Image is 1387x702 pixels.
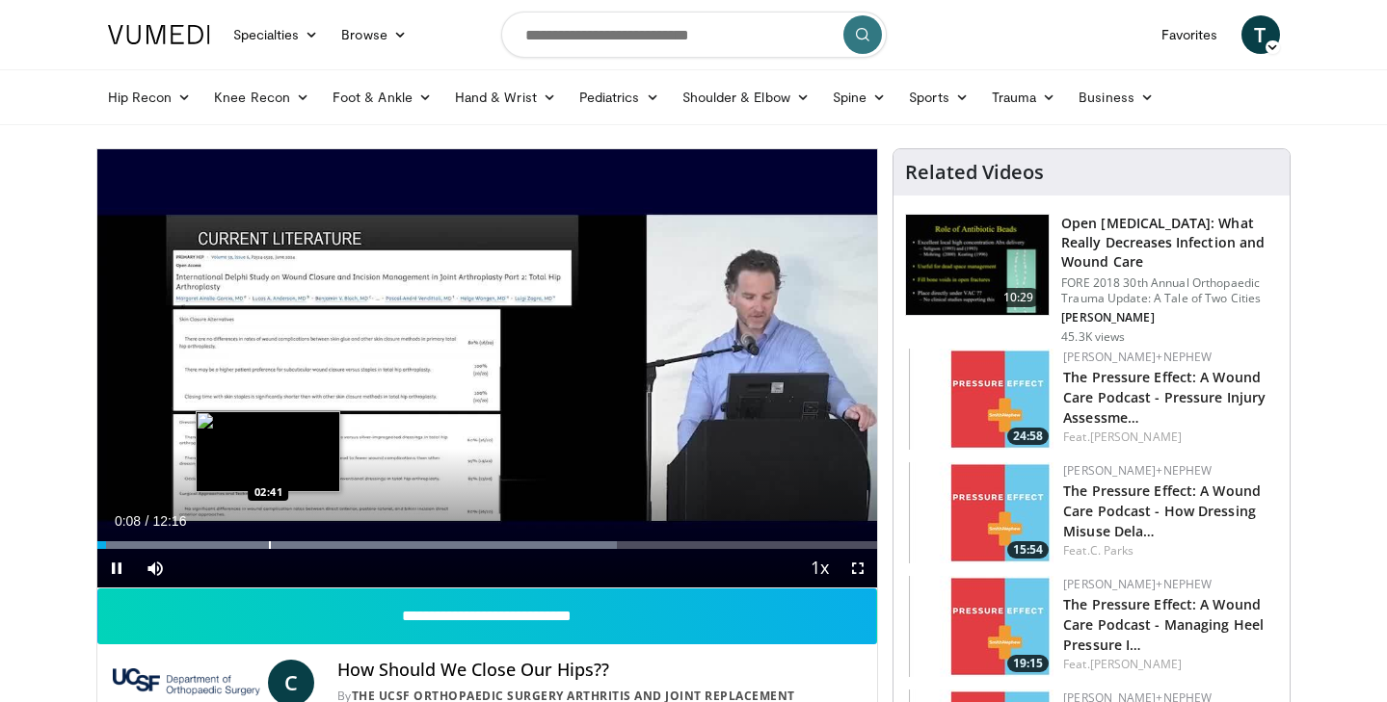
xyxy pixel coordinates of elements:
[1061,310,1278,325] p: [PERSON_NAME]
[568,78,671,117] a: Pediatrics
[1063,368,1266,427] a: The Pressure Effect: A Wound Care Podcast - Pressure Injury Assessme…
[1063,349,1212,365] a: [PERSON_NAME]+Nephew
[222,15,331,54] a: Specialties
[909,349,1054,450] img: 2a658e12-bd38-46e9-9f21-8239cc81ed40.150x105_q85_crop-smart_upscale.jpg
[97,541,878,549] div: Progress Bar
[1067,78,1165,117] a: Business
[909,349,1054,450] a: 24:58
[996,288,1042,307] span: 10:29
[202,78,321,117] a: Knee Recon
[909,462,1054,563] a: 15:54
[330,15,418,54] a: Browse
[146,513,149,529] span: /
[443,78,568,117] a: Hand & Wrist
[196,411,340,492] img: image.jpeg
[906,215,1049,315] img: ded7be61-cdd8-40fc-98a3-de551fea390e.150x105_q85_crop-smart_upscale.jpg
[671,78,821,117] a: Shoulder & Elbow
[800,549,839,587] button: Playback Rate
[96,78,203,117] a: Hip Recon
[321,78,443,117] a: Foot & Ankle
[1063,576,1212,592] a: [PERSON_NAME]+Nephew
[980,78,1068,117] a: Trauma
[1090,429,1182,445] a: [PERSON_NAME]
[136,549,174,587] button: Mute
[337,660,862,681] h4: How Should We Close Our Hips??
[152,513,186,529] span: 12:16
[1061,214,1278,272] h3: Open [MEDICAL_DATA]: What Really Decreases Infection and Wound Care
[1063,542,1274,559] div: Feat.
[1007,428,1049,445] span: 24:58
[1063,481,1261,540] a: The Pressure Effect: A Wound Care Podcast - How Dressing Misuse Dela…
[1241,15,1280,54] a: Т
[97,149,878,588] video-js: Video Player
[909,462,1054,563] img: 61e02083-5525-4adc-9284-c4ef5d0bd3c4.150x105_q85_crop-smart_upscale.jpg
[1090,656,1182,672] a: [PERSON_NAME]
[897,78,980,117] a: Sports
[1063,595,1264,654] a: The Pressure Effect: A Wound Care Podcast - Managing Heel Pressure I…
[905,161,1044,184] h4: Related Videos
[1063,462,1212,479] a: [PERSON_NAME]+Nephew
[97,549,136,587] button: Pause
[1063,429,1274,446] div: Feat.
[909,576,1054,677] a: 19:15
[108,25,210,44] img: VuMedi Logo
[115,513,141,529] span: 0:08
[839,549,877,587] button: Fullscreen
[1061,275,1278,306] p: FORE 2018 30th Annual Orthopaedic Trauma Update: A Tale of Two Cities
[1090,542,1134,559] a: C. Parks
[909,576,1054,677] img: 60a7b2e5-50df-40c4-868a-521487974819.150x105_q85_crop-smart_upscale.jpg
[1061,329,1125,345] p: 45.3K views
[1063,656,1274,673] div: Feat.
[821,78,897,117] a: Spine
[1007,655,1049,672] span: 19:15
[501,12,887,58] input: Search topics, interventions
[905,214,1278,345] a: 10:29 Open [MEDICAL_DATA]: What Really Decreases Infection and Wound Care FORE 2018 30th Annual O...
[1007,541,1049,559] span: 15:54
[1150,15,1230,54] a: Favorites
